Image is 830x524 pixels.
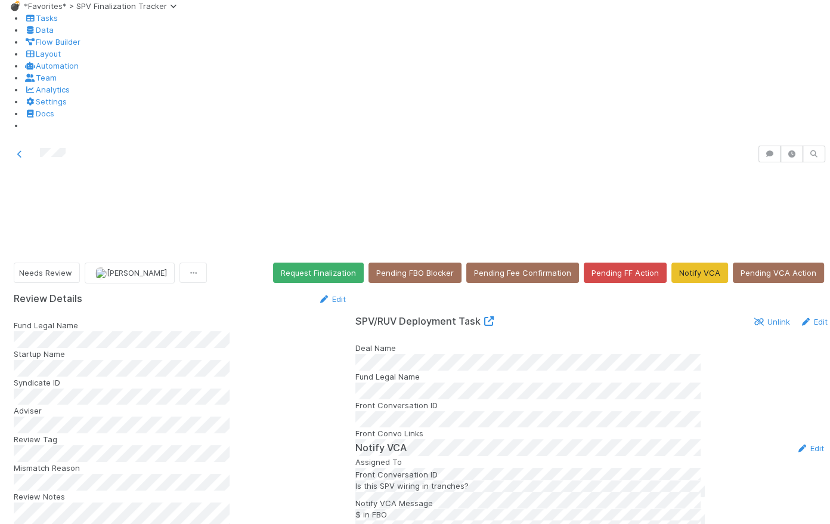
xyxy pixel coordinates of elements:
h5: SPV/RUV Deployment Task [355,316,495,328]
div: Review Notes [14,491,346,503]
div: Review Tag [14,433,346,445]
a: Edit [318,294,346,304]
a: Automation [24,61,79,70]
div: Is this SPV wiring in tranches? [355,480,828,492]
div: Syndicate ID [14,377,346,389]
a: Data [24,25,54,35]
a: Edit [796,443,824,453]
div: Startup Name [14,348,346,360]
a: Edit [800,317,828,326]
a: Settings [24,97,67,106]
a: Unlink [753,317,790,326]
div: Front Convo Links [355,427,828,439]
a: Docs [24,109,54,118]
div: Front Conversation ID [355,399,828,411]
div: Adviser [14,405,346,417]
a: Layout [24,49,61,58]
a: Flow Builder [24,37,80,47]
span: [PERSON_NAME] [107,268,167,278]
span: *Favorites* > SPV Finalization Tracker [24,1,181,11]
button: Notify VCA [671,263,728,283]
span: 💣 [10,1,21,11]
div: Notify VCA Message [355,497,824,509]
a: Team [24,73,57,82]
a: Analytics [24,85,70,94]
button: Needs Review [14,263,80,283]
button: Pending Fee Confirmation [466,263,579,283]
button: Pending FBO Blocker [368,263,462,283]
div: Deal Name [355,342,828,354]
div: Front Conversation ID [355,468,824,480]
h5: Review Details [14,293,82,305]
div: Fund Legal Name [14,319,346,331]
div: $ in FBO [355,508,828,520]
h5: Notify VCA [355,442,407,454]
img: avatar_b467e446-68e1-4310-82a7-76c532dc3f4b.png [95,267,107,279]
button: Pending VCA Action [733,263,824,283]
div: Fund Legal Name [355,371,828,383]
button: [PERSON_NAME] [85,263,175,283]
div: Assigned To [355,456,828,468]
a: Tasks [24,13,58,23]
button: Pending FF Action [584,263,667,283]
button: Request Finalization [273,263,364,283]
div: Mismatch Reason [14,462,346,474]
span: Needs Review [19,268,72,278]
